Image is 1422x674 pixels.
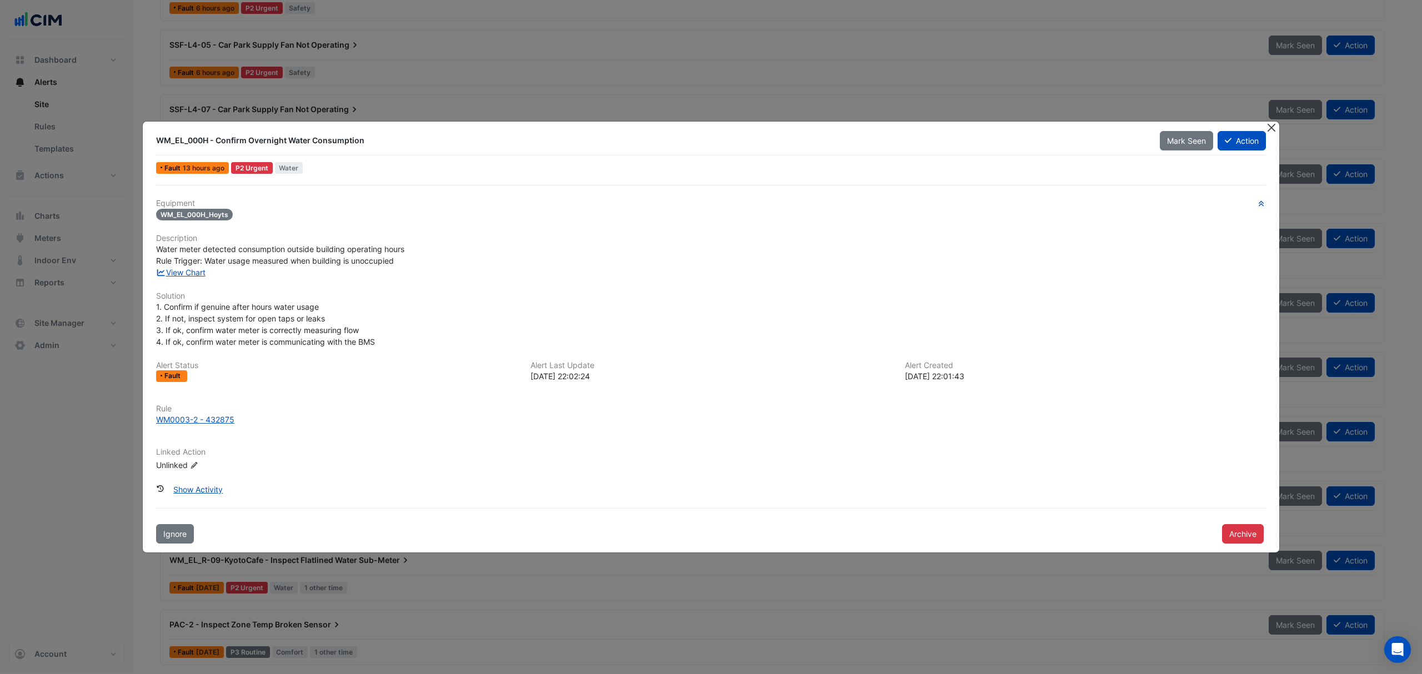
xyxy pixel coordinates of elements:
[156,291,1266,301] h6: Solution
[530,370,892,382] div: [DATE] 22:02:24
[164,373,183,379] span: Fault
[156,244,404,265] span: Water meter detected consumption outside building operating hours Rule Trigger: Water usage measu...
[156,302,375,346] span: 1. Confirm if genuine after hours water usage 2. If not, inspect system for open taps or leaks 3....
[156,447,1266,457] h6: Linked Action
[156,404,1266,414] h6: Rule
[1160,131,1213,150] button: Mark Seen
[166,480,230,499] button: Show Activity
[530,361,892,370] h6: Alert Last Update
[905,370,1266,382] div: [DATE] 22:01:43
[1167,136,1206,145] span: Mark Seen
[156,524,194,544] button: Ignore
[905,361,1266,370] h6: Alert Created
[163,529,187,539] span: Ignore
[156,414,1266,425] a: WM0003-2 - 432875
[156,199,1266,208] h6: Equipment
[164,165,183,172] span: Fault
[1218,131,1266,150] button: Action
[183,164,224,172] span: Sun 10-Aug-2025 22:02 AEST
[156,459,289,470] div: Unlinked
[231,162,273,174] div: P2 Urgent
[1384,636,1411,663] div: Open Intercom Messenger
[156,234,1266,243] h6: Description
[1265,122,1277,133] button: Close
[156,209,233,220] span: WM_EL_000H_Hoyts
[156,135,1146,146] div: WM_EL_000H - Confirm Overnight Water Consumption
[156,414,234,425] div: WM0003-2 - 432875
[190,461,198,469] fa-icon: Edit Linked Action
[275,162,303,174] span: Water
[156,268,206,277] a: View Chart
[1222,524,1264,544] button: Archive
[156,361,517,370] h6: Alert Status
